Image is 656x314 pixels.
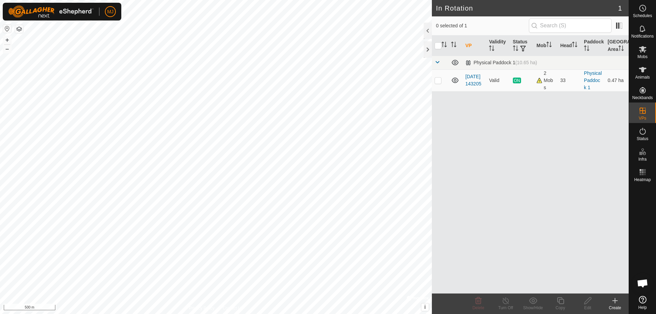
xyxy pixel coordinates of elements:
div: 2 Mobs [536,70,555,91]
td: 0.47 ha [605,69,629,91]
a: [DATE] 143205 [465,74,481,86]
span: Delete [473,305,484,310]
span: ON [513,78,521,83]
th: Head [558,36,581,56]
span: Mobs [638,55,647,59]
span: Animals [635,75,650,79]
span: Heatmap [634,178,651,182]
th: [GEOGRAPHIC_DATA] Area [605,36,629,56]
span: Help [638,305,647,310]
a: Privacy Policy [189,305,215,311]
button: Reset Map [3,25,11,33]
span: Status [637,137,648,141]
span: VPs [639,116,646,120]
button: i [421,303,429,311]
div: Physical Paddock 1 [465,60,537,66]
p-sorticon: Activate to sort [584,46,589,52]
td: Valid [486,69,510,91]
p-sorticon: Activate to sort [572,43,577,48]
th: Mob [534,36,557,56]
p-sorticon: Activate to sort [441,43,447,48]
span: 0 selected of 1 [436,22,529,29]
div: Edit [574,305,601,311]
div: Show/Hide [519,305,547,311]
input: Search (S) [529,18,612,33]
div: Copy [547,305,574,311]
a: Open chat [632,273,653,293]
button: Map Layers [15,25,23,33]
span: i [424,304,426,310]
button: + [3,36,11,44]
span: Notifications [631,34,654,38]
img: Gallagher Logo [8,5,94,18]
h2: In Rotation [436,4,618,12]
div: Turn Off [492,305,519,311]
span: MJ [107,8,114,15]
p-sorticon: Activate to sort [489,46,494,52]
th: Validity [486,36,510,56]
span: Neckbands [632,96,653,100]
span: Schedules [633,14,652,18]
p-sorticon: Activate to sort [451,43,456,48]
button: – [3,45,11,53]
div: Create [601,305,629,311]
th: Status [510,36,534,56]
a: Help [629,293,656,312]
p-sorticon: Activate to sort [618,46,624,52]
th: VP [463,36,486,56]
span: 1 [618,3,622,13]
span: Infra [638,157,646,161]
a: Contact Us [223,305,243,311]
th: Paddock [581,36,605,56]
td: 33 [558,69,581,91]
span: (10.65 ha) [515,60,537,65]
a: Physical Paddock 1 [584,70,602,90]
p-sorticon: Activate to sort [513,46,518,52]
p-sorticon: Activate to sort [546,43,552,48]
